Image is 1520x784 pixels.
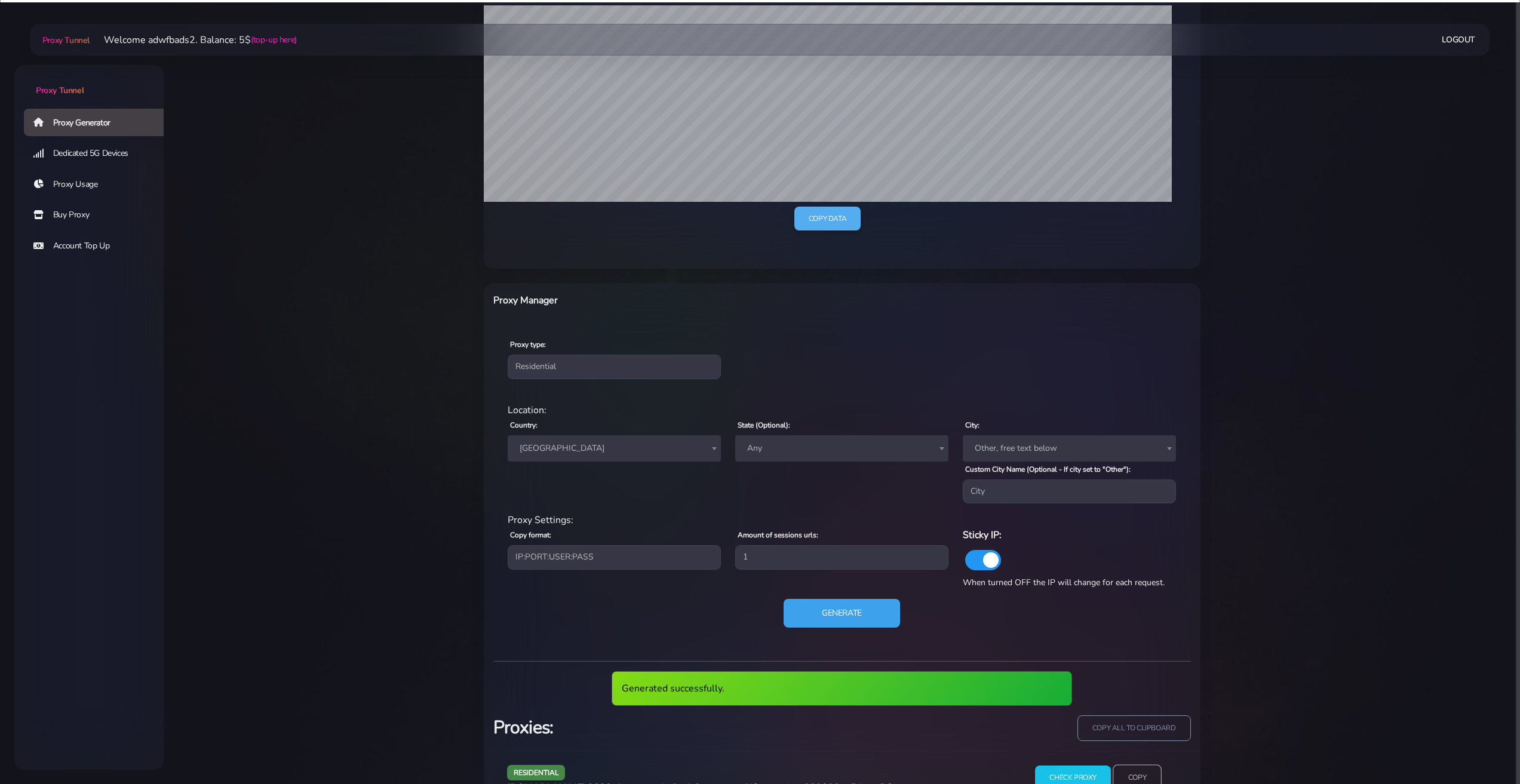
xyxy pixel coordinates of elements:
[963,435,1176,462] span: Other, free text below
[508,435,721,462] span: United States of America
[735,435,948,462] span: Any
[493,293,894,308] h6: Proxy Manager
[963,479,1176,503] input: City
[738,530,818,540] label: Amount of sessions urls:
[794,207,861,231] a: Copy data
[40,30,90,50] a: Proxy Tunnel
[36,85,84,96] span: Proxy Tunnel
[1077,715,1191,741] input: copy all to clipboard
[493,715,835,740] h3: Proxies:
[507,765,566,780] span: residential
[784,599,900,628] button: Generate
[965,420,979,431] label: City:
[963,577,1165,588] span: When turned OFF the IP will change for each request.
[90,33,297,47] li: Welcome adwfbads2. Balance: 5$
[42,35,90,46] span: Proxy Tunnel
[510,420,538,431] label: Country:
[1344,589,1505,769] iframe: Webchat Widget
[24,109,173,136] a: Proxy Generator
[963,527,1176,543] h6: Sticky IP:
[970,440,1169,457] span: Other, free text below
[500,403,1184,417] div: Location:
[1442,29,1475,51] a: Logout
[500,513,1184,527] div: Proxy Settings:
[612,671,1072,706] div: Generated successfully.
[515,440,714,457] span: United States of America
[965,464,1131,475] label: Custom City Name (Optional - If city set to "Other"):
[510,339,546,350] label: Proxy type:
[738,420,790,431] label: State (Optional):
[251,33,297,46] a: (top-up here)
[510,530,551,540] label: Copy format:
[742,440,941,457] span: Any
[24,232,173,260] a: Account Top Up
[24,201,173,229] a: Buy Proxy
[14,65,164,97] a: Proxy Tunnel
[24,140,173,167] a: Dedicated 5G Devices
[24,171,173,198] a: Proxy Usage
